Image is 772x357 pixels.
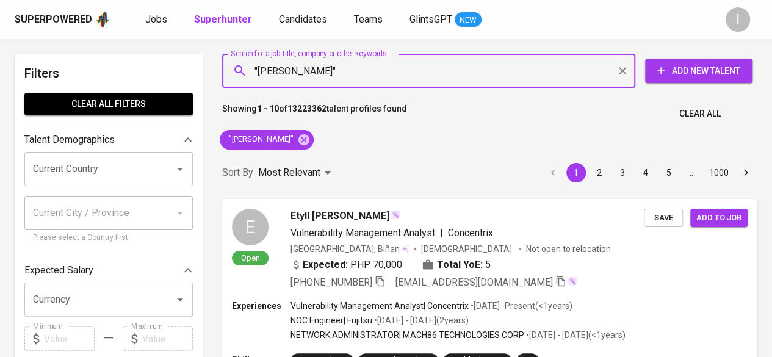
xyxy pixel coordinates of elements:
[222,165,253,180] p: Sort By
[690,209,748,228] button: Add to job
[232,209,269,245] div: E
[142,326,193,351] input: Value
[24,93,193,115] button: Clear All filters
[354,13,383,25] span: Teams
[290,243,409,255] div: [GEOGRAPHIC_DATA], Biñan
[236,253,265,263] span: Open
[726,7,750,32] div: I
[409,12,482,27] a: GlintsGPT NEW
[541,163,757,182] nav: pagination navigation
[24,132,115,147] p: Talent Demographics
[636,163,655,182] button: Go to page 4
[303,258,348,272] b: Expected:
[391,210,400,220] img: magic_wand.svg
[440,226,443,240] span: |
[220,134,301,145] span: "[PERSON_NAME]"
[24,258,193,283] div: Expected Salary
[44,326,95,351] input: Value
[15,10,111,29] a: Superpoweredapp logo
[171,160,189,178] button: Open
[24,63,193,83] h6: Filters
[290,209,389,223] span: Etyll [PERSON_NAME]
[568,276,577,286] img: magic_wand.svg
[674,103,726,125] button: Clear All
[650,211,677,225] span: Save
[24,263,93,278] p: Expected Salary
[15,13,92,27] div: Superpowered
[696,211,741,225] span: Add to job
[171,291,189,308] button: Open
[287,104,326,114] b: 13223362
[194,12,254,27] a: Superhunter
[659,163,679,182] button: Go to page 5
[566,163,586,182] button: page 1
[232,300,290,312] p: Experiences
[290,300,469,312] p: Vulnerability Management Analyst | Concentrix
[257,104,279,114] b: 1 - 10
[409,13,452,25] span: GlintsGPT
[354,12,385,27] a: Teams
[258,162,335,184] div: Most Relevant
[655,63,743,79] span: Add New Talent
[290,258,402,272] div: PHP 70,000
[33,232,184,244] p: Please select a Country first
[372,314,469,326] p: • [DATE] - [DATE] ( 2 years )
[395,276,553,288] span: [EMAIL_ADDRESS][DOMAIN_NAME]
[279,12,330,27] a: Candidates
[455,14,482,26] span: NEW
[279,13,327,25] span: Candidates
[590,163,609,182] button: Go to page 2
[24,128,193,152] div: Talent Demographics
[258,165,320,180] p: Most Relevant
[290,329,524,341] p: NETWORK ADMINISTRATOR | MACH86 TECHNOLOGIES CORP
[645,59,752,83] button: Add New Talent
[220,130,314,150] div: "[PERSON_NAME]"
[705,163,732,182] button: Go to page 1000
[95,10,111,29] img: app logo
[290,276,372,288] span: [PHONE_NUMBER]
[290,314,372,326] p: NOC Engineer | Fujitsu
[469,300,572,312] p: • [DATE] - Present ( <1 years )
[644,209,683,228] button: Save
[145,13,167,25] span: Jobs
[679,106,721,121] span: Clear All
[448,227,493,239] span: Concentrix
[736,163,756,182] button: Go to next page
[194,13,252,25] b: Superhunter
[613,163,632,182] button: Go to page 3
[421,243,514,255] span: [DEMOGRAPHIC_DATA]
[34,96,183,112] span: Clear All filters
[485,258,491,272] span: 5
[524,329,626,341] p: • [DATE] - [DATE] ( <1 years )
[526,243,611,255] p: Not open to relocation
[222,103,407,125] p: Showing of talent profiles found
[682,167,702,179] div: …
[614,62,631,79] button: Clear
[437,258,483,272] b: Total YoE:
[290,227,435,239] span: Vulnerability Management Analyst
[145,12,170,27] a: Jobs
